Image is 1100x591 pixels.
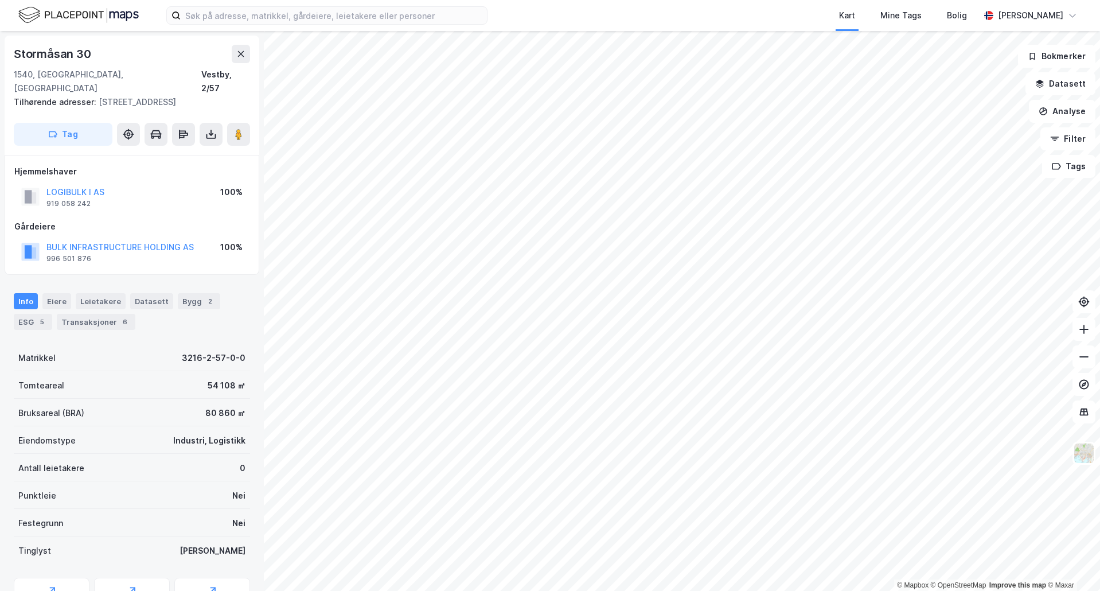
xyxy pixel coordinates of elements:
div: 1540, [GEOGRAPHIC_DATA], [GEOGRAPHIC_DATA] [14,68,201,95]
div: 5 [36,316,48,328]
div: Hjemmelshaver [14,165,249,178]
div: 2 [204,295,216,307]
div: Gårdeiere [14,220,249,234]
div: Nei [232,489,245,503]
div: 6 [119,316,131,328]
div: Festegrunn [18,516,63,530]
div: Bygg [178,293,220,309]
div: 100% [220,240,243,254]
iframe: Chat Widget [1043,536,1100,591]
button: Bokmerker [1018,45,1095,68]
div: Matrikkel [18,351,56,365]
div: Tomteareal [18,379,64,392]
button: Tags [1042,155,1095,178]
div: Eiere [42,293,71,309]
div: 0 [240,461,245,475]
div: Bruksareal (BRA) [18,406,84,420]
div: Mine Tags [880,9,922,22]
button: Filter [1040,127,1095,150]
div: Transaksjoner [57,314,135,330]
div: 80 860 ㎡ [205,406,245,420]
div: Stormåsan 30 [14,45,93,63]
button: Datasett [1025,72,1095,95]
div: Kart [839,9,855,22]
div: Info [14,293,38,309]
div: Vestby, 2/57 [201,68,250,95]
div: [STREET_ADDRESS] [14,95,241,109]
div: [PERSON_NAME] [998,9,1063,22]
div: 54 108 ㎡ [208,379,245,392]
div: Nei [232,516,245,530]
div: [PERSON_NAME] [180,544,245,558]
button: Tag [14,123,112,146]
div: Antall leietakere [18,461,84,475]
img: logo.f888ab2527a4732fd821a326f86c7f29.svg [18,5,139,25]
a: Improve this map [989,581,1046,589]
div: ESG [14,314,52,330]
div: Industri, Logistikk [173,434,245,448]
input: Søk på adresse, matrikkel, gårdeiere, leietakere eller personer [181,7,487,24]
button: Analyse [1029,100,1095,123]
div: Punktleie [18,489,56,503]
div: Datasett [130,293,173,309]
div: Tinglyst [18,544,51,558]
span: Tilhørende adresser: [14,97,99,107]
div: 919 058 242 [46,199,91,208]
div: Eiendomstype [18,434,76,448]
a: OpenStreetMap [931,581,986,589]
div: Bolig [947,9,967,22]
div: Leietakere [76,293,126,309]
div: 3216-2-57-0-0 [182,351,245,365]
div: 100% [220,185,243,199]
div: 996 501 876 [46,254,91,263]
img: Z [1073,442,1095,464]
a: Mapbox [897,581,929,589]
